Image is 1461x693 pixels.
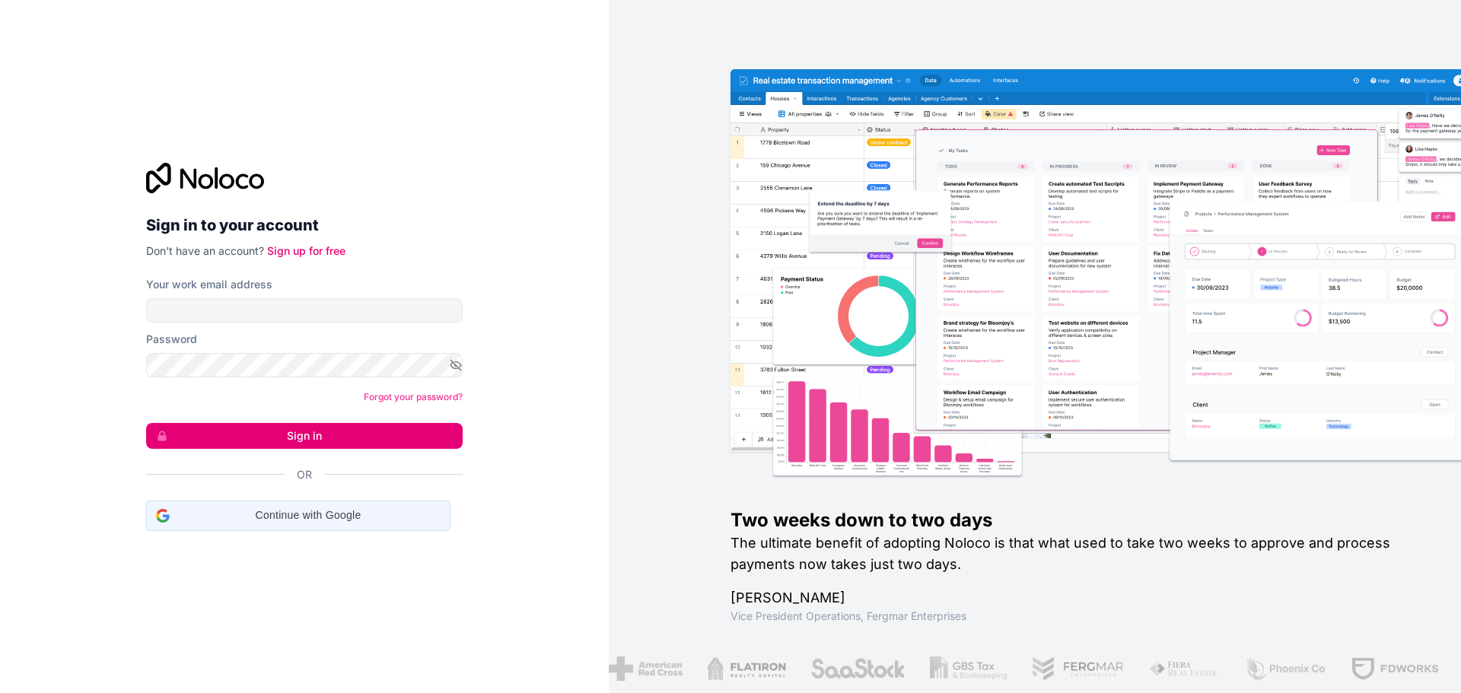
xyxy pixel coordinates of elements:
[146,277,272,292] label: Your work email address
[730,508,1412,532] h1: Two weeks down to two days
[1015,656,1108,681] img: /assets/fergmar-CudnrXN5.png
[146,298,463,323] input: Email address
[1228,656,1310,681] img: /assets/phoenix-BREaitsQ.png
[146,353,463,377] input: Password
[1334,656,1423,681] img: /assets/fdworks-Bi04fVtw.png
[297,467,312,482] span: Or
[914,656,992,681] img: /assets/gbstax-C-GtDUiK.png
[146,332,197,347] label: Password
[176,507,441,523] span: Continue with Google
[730,609,1412,624] h1: Vice President Operations , Fergmar Enterprises
[146,244,264,257] span: Don't have an account?
[730,587,1412,609] h1: [PERSON_NAME]
[364,391,463,402] a: Forgot your password?
[794,656,890,681] img: /assets/saastock-C6Zbiodz.png
[593,656,667,681] img: /assets/american-red-cross-BAupjrZR.png
[146,501,450,531] div: Continue with Google
[267,244,345,257] a: Sign up for free
[146,211,463,239] h2: Sign in to your account
[1132,656,1204,681] img: /assets/fiera-fwj2N5v4.png
[146,423,463,449] button: Sign in
[730,532,1412,575] h2: The ultimate benefit of adopting Noloco is that what used to take two weeks to approve and proces...
[691,656,770,681] img: /assets/flatiron-C8eUkumj.png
